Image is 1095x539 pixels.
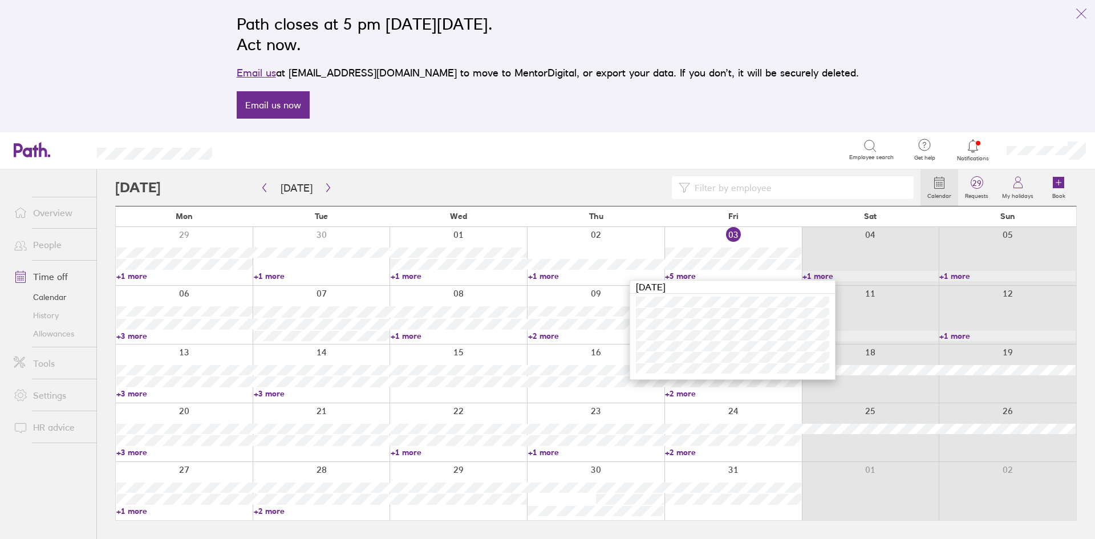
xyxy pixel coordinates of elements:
span: Notifications [955,155,992,162]
a: +1 more [391,271,527,281]
div: Search [243,144,272,155]
a: +1 more [116,271,253,281]
p: at [EMAIL_ADDRESS][DOMAIN_NAME] to move to MentorDigital, or export your data. If you don’t, it w... [237,65,859,81]
a: +1 more [802,271,939,281]
a: +2 more [665,388,801,399]
a: +3 more [116,447,253,457]
a: +1 more [802,331,939,341]
a: Calendar [920,169,958,206]
a: Settings [5,384,96,407]
a: +5 more [665,271,801,281]
span: Thu [589,212,603,221]
a: 29Requests [958,169,995,206]
a: +1 more [939,331,1076,341]
h2: Path closes at 5 pm [DATE][DATE]. Act now. [237,14,859,55]
a: Overview [5,201,96,224]
div: [DATE] [630,281,835,294]
a: +1 more [391,331,527,341]
a: +1 more [939,271,1076,281]
a: +1 more [528,447,664,457]
a: HR advice [5,416,96,439]
a: +1 more [254,271,390,281]
span: Sat [864,212,877,221]
span: Wed [450,212,467,221]
a: Tools [5,352,96,375]
a: Email us now [237,91,310,119]
a: Email us [237,67,276,79]
span: Get help [906,155,943,161]
span: Sun [1000,212,1015,221]
span: Employee search [849,154,894,161]
a: Allowances [5,325,96,343]
a: People [5,233,96,256]
a: +1 more [116,506,253,516]
a: Book [1040,169,1077,206]
span: Mon [176,212,193,221]
a: +2 more [665,447,801,457]
a: History [5,306,96,325]
a: Calendar [5,288,96,306]
a: +2 more [254,506,390,516]
span: Fri [728,212,739,221]
label: Calendar [920,189,958,200]
label: Requests [958,189,995,200]
a: +3 more [116,331,253,341]
input: Filter by employee [690,177,907,198]
a: +1 more [391,447,527,457]
a: Time off [5,265,96,288]
a: +2 more [528,331,664,341]
span: Tue [315,212,328,221]
a: Notifications [955,138,992,162]
span: 29 [958,179,995,188]
button: [DATE] [271,179,322,197]
a: +1 more [528,271,664,281]
a: +3 more [254,388,390,399]
a: My holidays [995,169,1040,206]
a: +3 more [116,388,253,399]
label: Book [1045,189,1072,200]
label: My holidays [995,189,1040,200]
